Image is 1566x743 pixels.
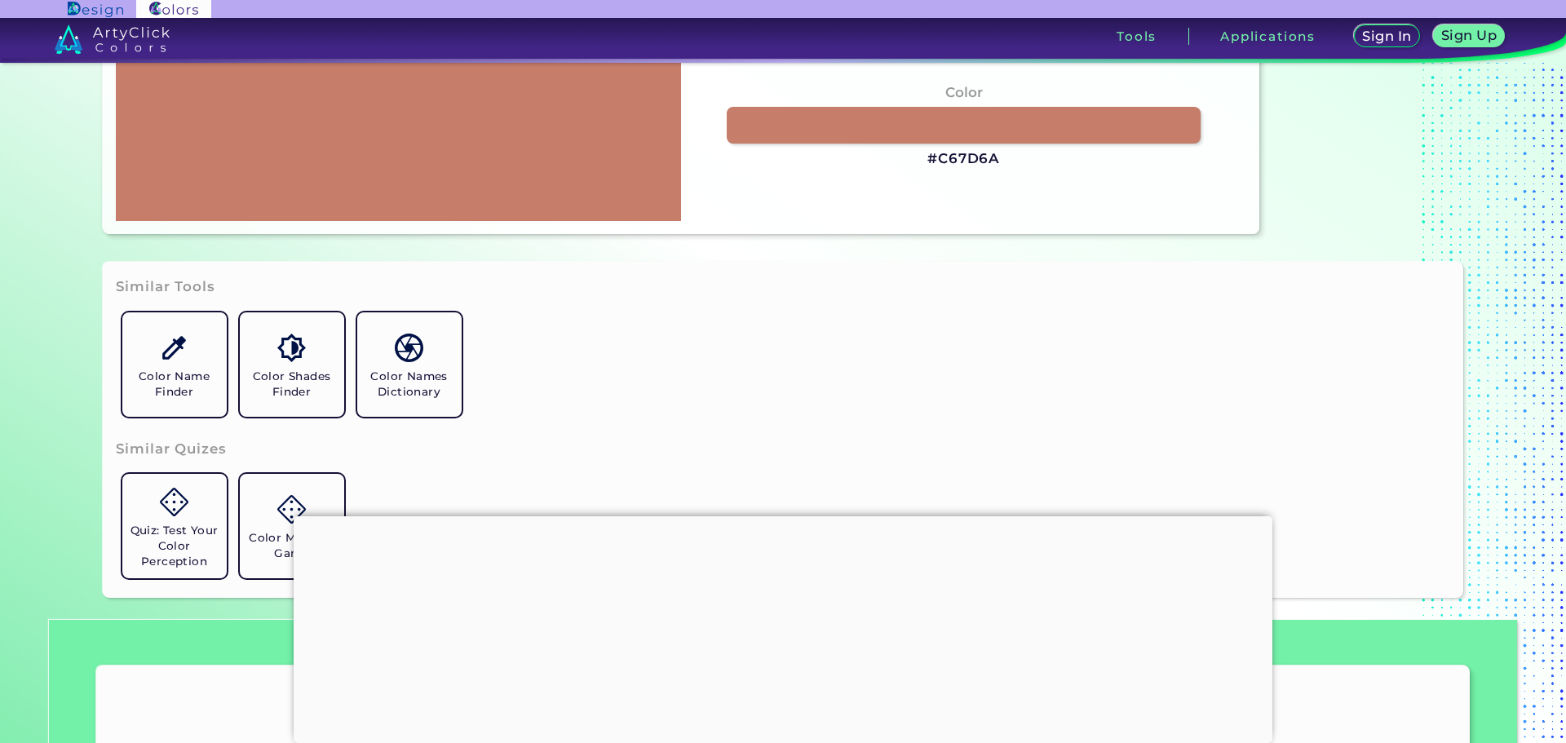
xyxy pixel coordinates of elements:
[927,149,1000,169] h3: #C67D6A
[246,530,338,561] h5: Color Memory Game
[351,306,468,423] a: Color Names Dictionary
[116,440,227,459] h3: Similar Quizes
[945,81,983,104] h4: Color
[129,369,220,400] h5: Color Name Finder
[55,24,170,54] img: logo_artyclick_colors_white.svg
[1220,30,1316,42] h3: Applications
[129,523,220,569] h5: Quiz: Test Your Color Perception
[233,306,351,423] a: Color Shades Finder
[246,369,338,400] h5: Color Shades Finder
[1437,26,1502,46] a: Sign Up
[1117,30,1157,42] h3: Tools
[116,467,233,585] a: Quiz: Test Your Color Perception
[233,467,351,585] a: Color Memory Game
[277,495,306,524] img: icon_game.svg
[395,334,423,362] img: icon_color_names_dictionary.svg
[277,334,306,362] img: icon_color_shades.svg
[116,306,233,423] a: Color Name Finder
[68,2,122,17] img: ArtyClick Design logo
[160,488,188,516] img: icon_game.svg
[1365,30,1409,42] h5: Sign In
[160,334,188,362] img: icon_color_name_finder.svg
[294,516,1272,739] iframe: Advertisement
[364,369,455,400] h5: Color Names Dictionary
[1444,29,1494,42] h5: Sign Up
[1357,26,1417,46] a: Sign In
[116,277,215,297] h3: Similar Tools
